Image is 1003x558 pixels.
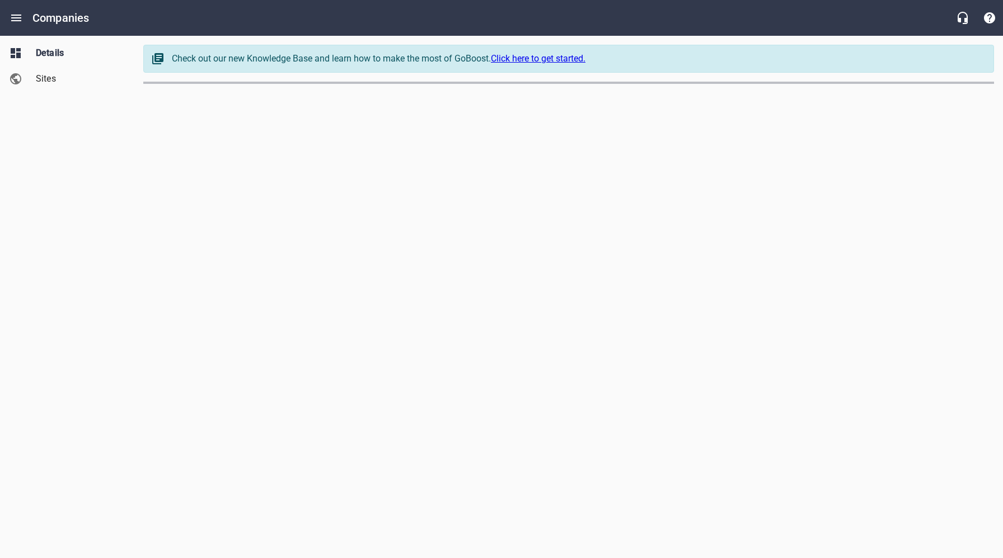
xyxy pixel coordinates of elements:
[949,4,976,31] button: Live Chat
[491,53,585,64] a: Click here to get started.
[32,9,89,27] h6: Companies
[976,4,1003,31] button: Support Portal
[3,4,30,31] button: Open drawer
[36,72,121,86] span: Sites
[172,52,982,65] div: Check out our new Knowledge Base and learn how to make the most of GoBoost.
[36,46,121,60] span: Details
